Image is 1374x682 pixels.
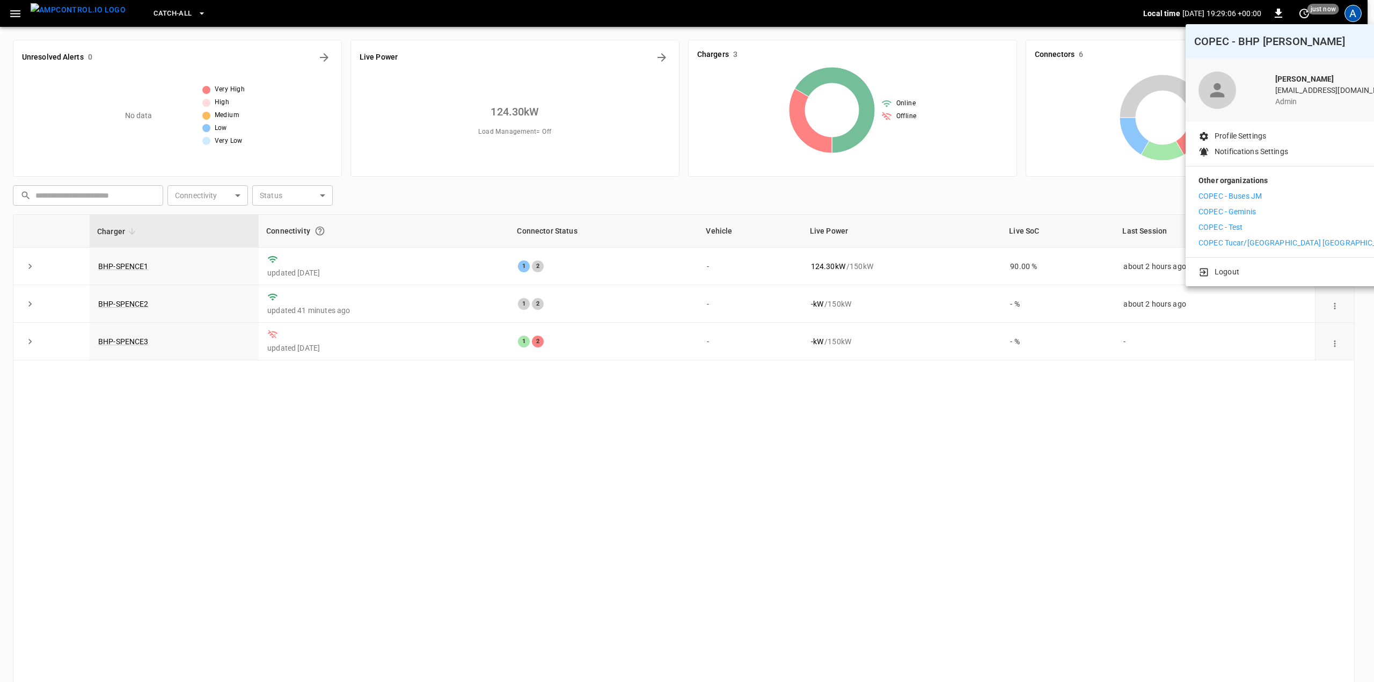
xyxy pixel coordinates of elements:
[1215,266,1239,278] p: Logout
[1198,222,1243,233] p: COPEC - Test
[1198,206,1256,217] p: COPEC - Geminis
[1198,191,1262,202] p: COPEC - Buses JM
[1215,146,1288,157] p: Notifications Settings
[1215,130,1266,142] p: Profile Settings
[1275,75,1334,83] b: [PERSON_NAME]
[1198,71,1236,109] div: profile-icon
